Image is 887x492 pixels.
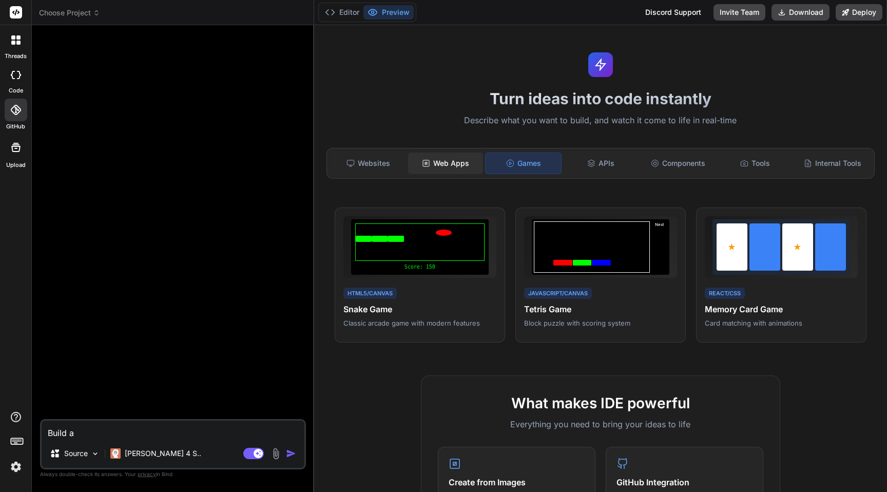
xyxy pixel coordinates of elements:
button: Preview [363,5,414,20]
div: Score: 150 [355,263,485,271]
h2: What makes IDE powerful [438,392,763,414]
img: settings [7,458,25,476]
p: Block puzzle with scoring system [524,318,677,328]
div: Web Apps [408,153,483,174]
div: Discord Support [639,4,707,21]
div: Next [652,221,667,273]
h4: GitHub Integration [616,476,753,488]
button: Download [772,4,830,21]
p: Classic arcade game with modern features [343,318,496,328]
button: Deploy [836,4,882,21]
div: JavaScript/Canvas [524,288,592,299]
label: threads [5,52,27,61]
p: [PERSON_NAME] 4 S.. [125,448,201,459]
h4: Memory Card Game [705,303,858,315]
div: Tools [718,153,793,174]
p: Always double-check its answers. Your in Bind [40,469,306,479]
div: Websites [331,153,406,174]
p: Everything you need to bring your ideas to life [438,418,763,430]
div: Internal Tools [795,153,870,174]
h1: Turn ideas into code instantly [320,89,881,108]
div: React/CSS [705,288,745,299]
button: Invite Team [714,4,765,21]
span: privacy [138,471,156,477]
p: Describe what you want to build, and watch it come to life in real-time [320,114,881,127]
p: Card matching with animations [705,318,858,328]
label: GitHub [6,122,25,131]
h4: Tetris Game [524,303,677,315]
p: Source [64,448,88,459]
div: APIs [564,153,639,174]
h4: Snake Game [343,303,496,315]
img: attachment [270,448,282,460]
div: Components [641,153,716,174]
label: code [9,86,23,95]
button: Editor [321,5,363,20]
div: HTML5/Canvas [343,288,397,299]
img: Pick Models [91,449,100,458]
img: Claude 4 Sonnet [110,448,121,459]
textarea: Build a [42,421,304,439]
span: Choose Project [39,8,100,18]
label: Upload [6,161,26,169]
h4: Create from Images [449,476,585,488]
img: icon [286,448,296,459]
div: Games [485,153,561,174]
